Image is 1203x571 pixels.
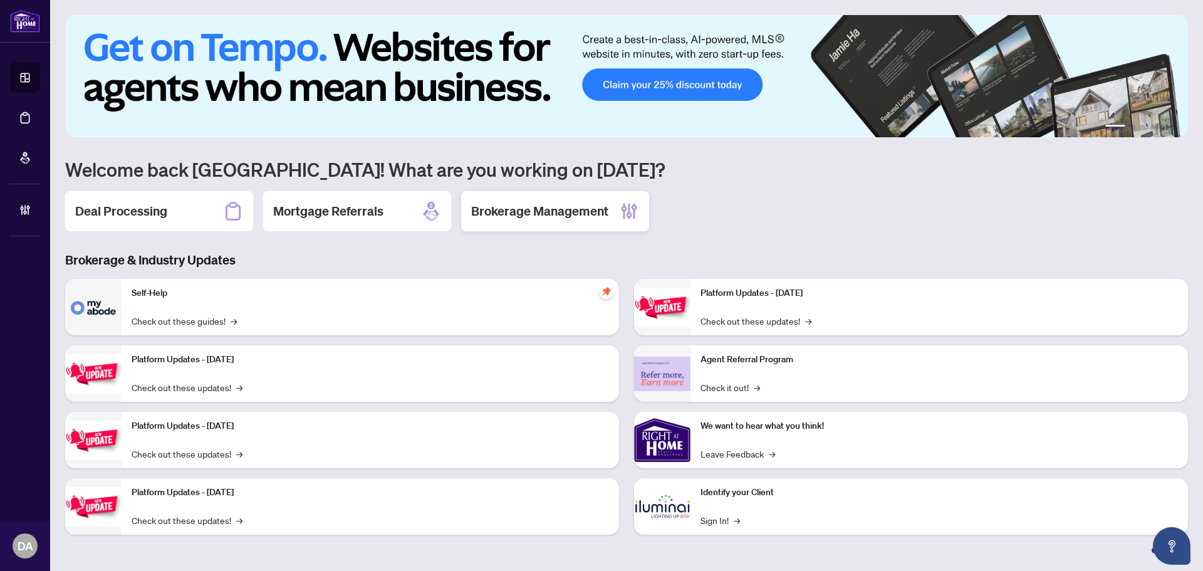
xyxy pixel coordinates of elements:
[65,354,122,394] img: Platform Updates - September 16, 2025
[805,314,811,328] span: →
[634,412,690,468] img: We want to hear what you think!
[700,486,1178,500] p: Identify your Client
[18,537,33,555] span: DA
[132,447,242,461] a: Check out these updates!→
[700,286,1178,300] p: Platform Updates - [DATE]
[236,380,242,394] span: →
[75,202,167,220] h2: Deal Processing
[65,487,122,526] img: Platform Updates - July 8, 2025
[132,314,237,328] a: Check out these guides!→
[273,202,383,220] h2: Mortgage Referrals
[1150,125,1155,130] button: 4
[132,513,242,527] a: Check out these updates!→
[1105,125,1125,130] button: 1
[65,421,122,460] img: Platform Updates - July 21, 2025
[65,157,1188,181] h1: Welcome back [GEOGRAPHIC_DATA]! What are you working on [DATE]?
[700,380,760,394] a: Check it out!→
[236,447,242,461] span: →
[1140,125,1145,130] button: 3
[471,202,608,220] h2: Brokerage Management
[700,513,740,527] a: Sign In!→
[700,419,1178,433] p: We want to hear what you think!
[734,513,740,527] span: →
[132,419,609,433] p: Platform Updates - [DATE]
[700,447,775,461] a: Leave Feedback→
[769,447,775,461] span: →
[1153,527,1190,565] button: Open asap
[1160,125,1165,130] button: 5
[132,380,242,394] a: Check out these updates!→
[1170,125,1175,130] button: 6
[132,486,609,500] p: Platform Updates - [DATE]
[700,353,1178,367] p: Agent Referral Program
[132,353,609,367] p: Platform Updates - [DATE]
[634,478,690,535] img: Identify your Client
[132,286,609,300] p: Self-Help
[634,288,690,327] img: Platform Updates - June 23, 2025
[231,314,237,328] span: →
[599,284,614,299] span: pushpin
[65,15,1188,137] img: Slide 0
[65,279,122,335] img: Self-Help
[754,380,760,394] span: →
[236,513,242,527] span: →
[1130,125,1135,130] button: 2
[700,314,811,328] a: Check out these updates!→
[634,357,690,391] img: Agent Referral Program
[10,9,40,33] img: logo
[65,251,1188,269] h3: Brokerage & Industry Updates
